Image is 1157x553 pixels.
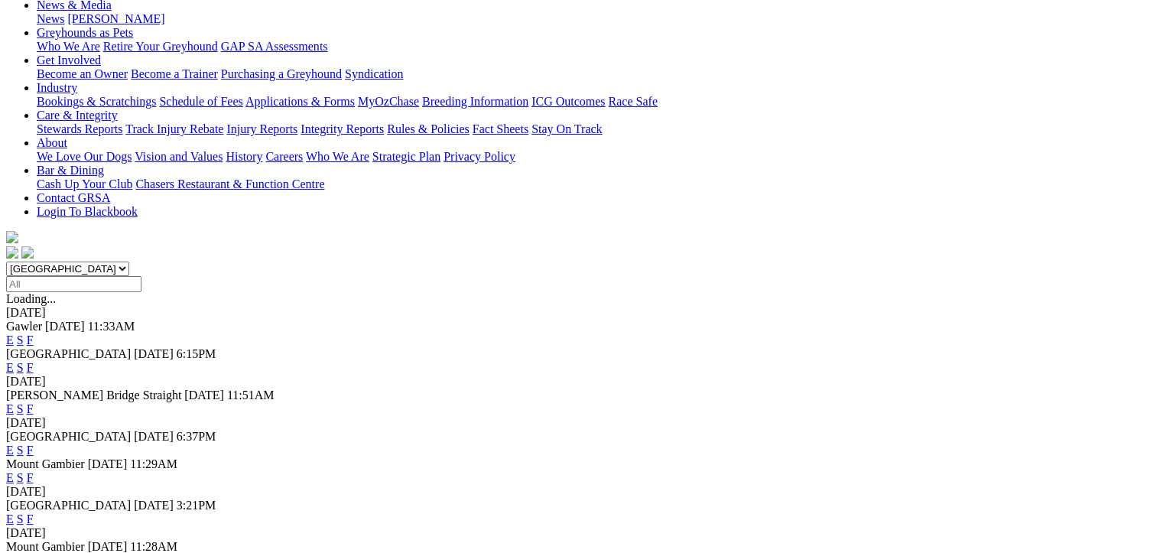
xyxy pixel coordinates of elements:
div: Greyhounds as Pets [37,40,1151,54]
a: F [27,512,34,525]
a: Cash Up Your Club [37,177,132,190]
a: Stewards Reports [37,122,122,135]
div: Care & Integrity [37,122,1151,136]
a: Applications & Forms [245,95,355,108]
a: Greyhounds as Pets [37,26,133,39]
div: News & Media [37,12,1151,26]
img: logo-grsa-white.png [6,231,18,243]
div: Get Involved [37,67,1151,81]
a: Schedule of Fees [159,95,242,108]
a: Syndication [345,67,403,80]
a: Track Injury Rebate [125,122,223,135]
a: E [6,512,14,525]
span: Gawler [6,320,42,333]
a: F [27,333,34,346]
a: S [17,471,24,484]
a: News [37,12,64,25]
a: Industry [37,81,77,94]
a: Who We Are [306,150,369,163]
a: F [27,361,34,374]
span: [DATE] [184,389,224,402]
a: Become a Trainer [131,67,218,80]
img: twitter.svg [21,246,34,259]
a: Bar & Dining [37,164,104,177]
span: [GEOGRAPHIC_DATA] [6,430,131,443]
a: Purchasing a Greyhound [221,67,342,80]
a: History [226,150,262,163]
a: About [37,136,67,149]
a: Bookings & Scratchings [37,95,156,108]
a: Careers [265,150,303,163]
a: MyOzChase [358,95,419,108]
a: Stay On Track [531,122,602,135]
span: [PERSON_NAME] Bridge Straight [6,389,181,402]
a: Who We Are [37,40,100,53]
a: Privacy Policy [444,150,515,163]
a: Chasers Restaurant & Function Centre [135,177,324,190]
a: E [6,402,14,415]
a: S [17,361,24,374]
a: Become an Owner [37,67,128,80]
div: [DATE] [6,485,1151,499]
div: [DATE] [6,375,1151,389]
span: [DATE] [88,540,128,553]
a: S [17,444,24,457]
a: Get Involved [37,54,101,67]
span: [DATE] [134,430,174,443]
span: Mount Gambier [6,540,85,553]
a: E [6,471,14,484]
a: Care & Integrity [37,109,118,122]
a: Strategic Plan [372,150,440,163]
a: S [17,512,24,525]
a: F [27,444,34,457]
a: Retire Your Greyhound [103,40,218,53]
span: 11:33AM [88,320,135,333]
span: [DATE] [88,457,128,470]
a: E [6,333,14,346]
a: S [17,402,24,415]
a: Fact Sheets [473,122,528,135]
a: Breeding Information [422,95,528,108]
a: Rules & Policies [387,122,470,135]
div: [DATE] [6,526,1151,540]
a: E [6,444,14,457]
span: [GEOGRAPHIC_DATA] [6,499,131,512]
span: 6:37PM [177,430,216,443]
span: 6:15PM [177,347,216,360]
span: 11:51AM [227,389,275,402]
span: [DATE] [134,347,174,360]
a: Contact GRSA [37,191,110,204]
span: [DATE] [134,499,174,512]
span: Loading... [6,292,56,305]
div: About [37,150,1151,164]
a: E [6,361,14,374]
span: 11:29AM [130,457,177,470]
a: ICG Outcomes [531,95,605,108]
a: Race Safe [608,95,657,108]
div: [DATE] [6,306,1151,320]
a: Vision and Values [135,150,223,163]
a: F [27,471,34,484]
input: Select date [6,276,141,292]
a: Login To Blackbook [37,205,138,218]
div: Bar & Dining [37,177,1151,191]
a: Injury Reports [226,122,297,135]
span: 3:21PM [177,499,216,512]
span: [DATE] [45,320,85,333]
img: facebook.svg [6,246,18,259]
a: GAP SA Assessments [221,40,328,53]
a: We Love Our Dogs [37,150,132,163]
a: [PERSON_NAME] [67,12,164,25]
span: [GEOGRAPHIC_DATA] [6,347,131,360]
div: [DATE] [6,416,1151,430]
span: Mount Gambier [6,457,85,470]
a: F [27,402,34,415]
a: Integrity Reports [301,122,384,135]
a: S [17,333,24,346]
span: 11:28AM [130,540,177,553]
div: Industry [37,95,1151,109]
